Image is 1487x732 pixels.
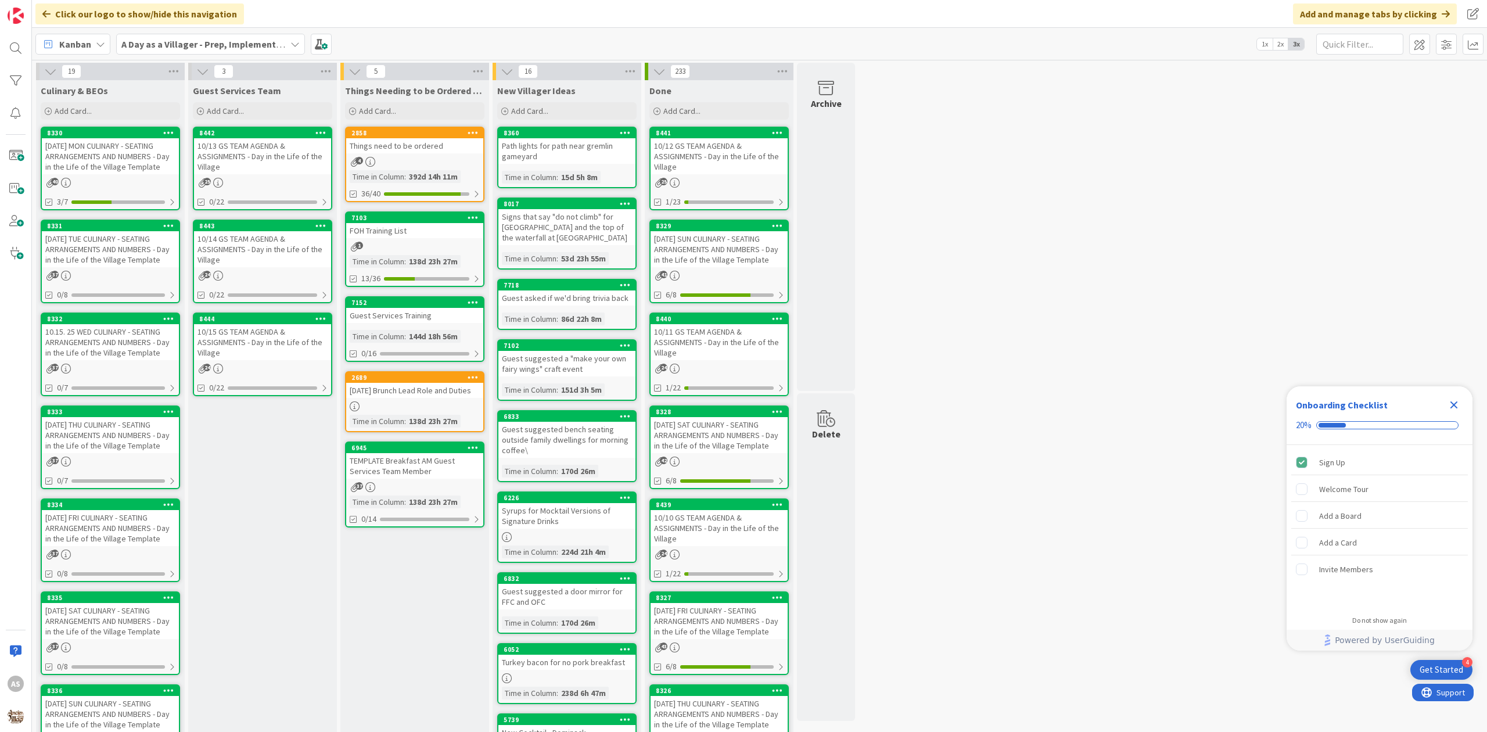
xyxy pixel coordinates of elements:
[498,644,635,670] div: 6052Turkey bacon for no pork breakfast
[35,3,244,24] div: Click our logo to show/hide this navigation
[651,686,788,696] div: 8326
[498,411,635,458] div: 6833Guest suggested bench seating outside family dwellings for morning coffee\
[199,315,331,323] div: 8444
[498,351,635,376] div: Guest suggested a "make your own fairy wings" craft event
[502,383,556,396] div: Time in Column
[47,222,179,230] div: 8331
[404,415,406,428] span: :
[498,644,635,655] div: 6052
[498,584,635,609] div: Guest suggested a door mirror for FFC and OFC
[209,289,224,301] span: 0/22
[404,496,406,508] span: :
[42,138,179,174] div: [DATE] MON CULINARY - SEATING ARRANGEMENTS AND NUMBERS - Day in the Life of the Village Template
[651,696,788,732] div: [DATE] THU CULINARY - SEATING ARRANGEMENTS AND NUMBERS - Day in the Life of the Village Template
[656,594,788,602] div: 8327
[656,501,788,509] div: 8439
[1287,445,1472,608] div: Checklist items
[558,465,598,478] div: 170d 26m
[194,231,331,267] div: 10/14 GS TEAM AGENDA & ASSIGNMENTS - Day in the Life of the Village
[498,280,635,306] div: 7718Guest asked if we'd bring trivia back
[651,417,788,453] div: [DATE] SAT CULINARY - SEATING ARRANGEMENTS AND NUMBERS - Day in the Life of the Village Template
[207,106,244,116] span: Add Card...
[504,412,635,421] div: 6833
[351,299,483,307] div: 7152
[498,280,635,290] div: 7718
[51,643,59,650] span: 37
[51,271,59,278] span: 37
[406,496,461,508] div: 138d 23h 27m
[55,106,92,116] span: Add Card...
[651,407,788,453] div: 8328[DATE] SAT CULINARY - SEATING ARRANGEMENTS AND NUMBERS - Day in the Life of the Village Template
[498,128,635,138] div: 8360
[558,546,609,558] div: 224d 21h 4m
[660,457,667,464] span: 42
[670,64,690,78] span: 233
[666,289,677,301] span: 6/8
[194,138,331,174] div: 10/13 GS TEAM AGENDA & ASSIGNMENTS - Day in the Life of the Village
[498,199,635,209] div: 8017
[1319,455,1345,469] div: Sign Up
[42,593,179,603] div: 8335
[361,513,376,525] span: 0/14
[351,444,483,452] div: 6945
[556,465,558,478] span: :
[199,129,331,137] div: 8442
[42,593,179,639] div: 8335[DATE] SAT CULINARY - SEATING ARRANGEMENTS AND NUMBERS - Day in the Life of the Village Template
[346,372,483,383] div: 2689
[57,289,68,301] span: 0/8
[556,687,558,699] span: :
[346,383,483,398] div: [DATE] Brunch Lead Role and Duties
[346,443,483,453] div: 6945
[666,382,681,394] span: 1/22
[498,411,635,422] div: 6833
[504,494,635,502] div: 6226
[1288,38,1304,50] span: 3x
[504,645,635,654] div: 6052
[194,314,331,360] div: 844410/15 GS TEAM AGENDA & ASSIGNMENTS - Day in the Life of the Village
[404,255,406,268] span: :
[346,223,483,238] div: FOH Training List
[42,686,179,732] div: 8336[DATE] SUN CULINARY - SEATING ARRANGEMENTS AND NUMBERS - Day in the Life of the Village Template
[194,221,331,231] div: 8443
[502,171,556,184] div: Time in Column
[666,568,681,580] span: 1/22
[8,676,24,692] div: AS
[811,96,842,110] div: Archive
[346,128,483,153] div: 2858Things need to be ordered
[359,106,396,116] span: Add Card...
[57,661,68,673] span: 0/8
[1319,482,1369,496] div: Welcome Tour
[1296,398,1388,412] div: Onboarding Checklist
[498,715,635,725] div: 5739
[504,342,635,350] div: 7102
[502,687,556,699] div: Time in Column
[42,686,179,696] div: 8336
[1273,38,1288,50] span: 2x
[404,170,406,183] span: :
[1287,630,1472,651] div: Footer
[556,252,558,265] span: :
[351,374,483,382] div: 2689
[558,383,605,396] div: 151d 3h 5m
[209,196,224,208] span: 0/22
[51,364,59,371] span: 37
[498,128,635,164] div: 8360Path lights for path near gremlin gameyard
[498,340,635,351] div: 7102
[504,200,635,208] div: 8017
[194,324,331,360] div: 10/15 GS TEAM AGENDA & ASSIGNMENTS - Day in the Life of the Village
[660,550,667,557] span: 24
[1319,562,1373,576] div: Invite Members
[361,347,376,360] span: 0/16
[346,128,483,138] div: 2858
[194,314,331,324] div: 8444
[660,364,667,371] span: 24
[651,221,788,267] div: 8329[DATE] SUN CULINARY - SEATING ARRANGEMENTS AND NUMBERS - Day in the Life of the Village Template
[361,188,380,200] span: 36/40
[1291,503,1468,529] div: Add a Board is incomplete.
[406,170,461,183] div: 392d 14h 11m
[346,213,483,223] div: 7103
[42,603,179,639] div: [DATE] SAT CULINARY - SEATING ARRANGEMENTS AND NUMBERS - Day in the Life of the Village Template
[406,415,461,428] div: 138d 23h 27m
[651,324,788,360] div: 10/11 GS TEAM AGENDA & ASSIGNMENTS - Day in the Life of the Village
[1291,450,1468,475] div: Sign Up is complete.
